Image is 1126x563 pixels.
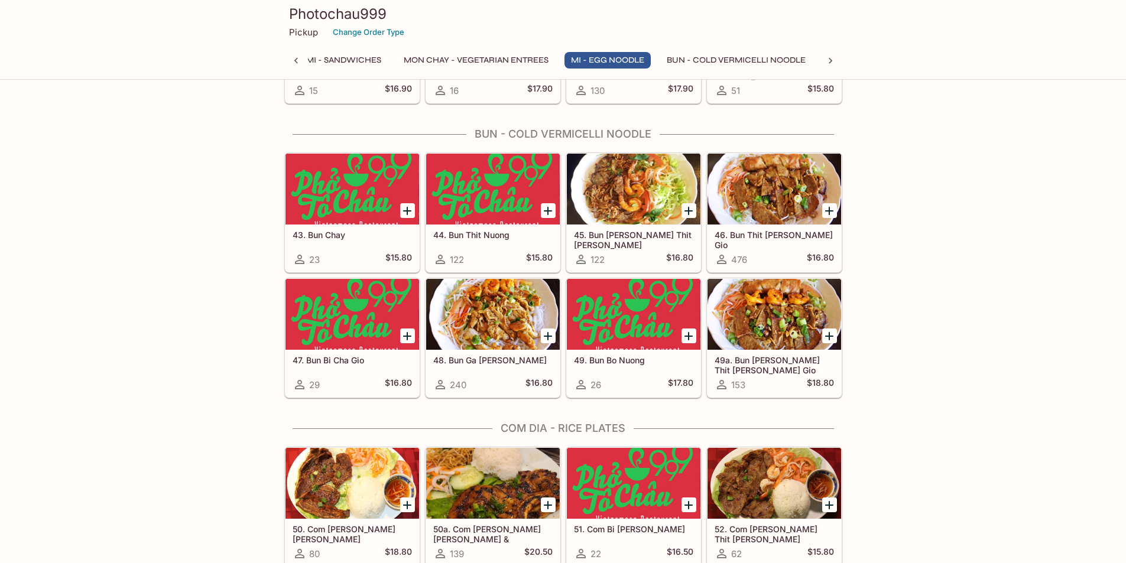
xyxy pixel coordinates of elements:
[433,230,553,240] h5: 44. Bun Thit Nuong
[574,524,693,534] h5: 51. Com Bi [PERSON_NAME]
[526,252,553,266] h5: $15.80
[426,448,560,519] div: 50a. Com Suon Bo Nuong, Tom & Trung Op La
[385,252,412,266] h5: $15.80
[527,83,553,97] h5: $17.90
[566,278,701,398] a: 49. Bun Bo Nuong26$17.80
[293,524,412,544] h5: 50. Com [PERSON_NAME] [PERSON_NAME]
[666,252,693,266] h5: $16.80
[590,379,601,390] span: 26
[567,154,700,224] div: 45. Bun Tom Thit Nuong
[567,448,700,519] div: 51. Com Bi Suon Nuong
[450,85,459,96] span: 16
[284,128,842,141] h4: Bun - Cold Vermicelli Noodle
[327,23,410,41] button: Change Order Type
[433,524,553,544] h5: 50a. Com [PERSON_NAME] [PERSON_NAME] & [PERSON_NAME] Op La
[385,83,412,97] h5: $16.90
[400,328,415,343] button: Add 47. Bun Bi Cha Gio
[309,548,320,559] span: 80
[309,85,318,96] span: 15
[807,252,834,266] h5: $16.80
[450,548,464,559] span: 139
[293,230,412,240] h5: 43. Bun Chay
[450,254,464,265] span: 122
[731,548,742,559] span: 62
[293,355,412,365] h5: 47. Bun Bi Cha Gio
[541,328,556,343] button: Add 48. Bun Ga Tom
[682,203,696,218] button: Add 45. Bun Tom Thit Nuong
[426,153,560,272] a: 44. Bun Thit Nuong122$15.80
[450,379,466,390] span: 240
[822,203,837,218] button: Add 46. Bun Thit Nuong Cha Gio
[590,85,605,96] span: 130
[524,546,553,561] h5: $20.50
[289,27,318,38] p: Pickup
[400,203,415,218] button: Add 43. Bun Chay
[590,254,605,265] span: 122
[822,328,837,343] button: Add 49a. Bun Tom Thit Nuong Cha Gio
[426,279,560,350] div: 48. Bun Ga Tom
[285,279,419,350] div: 47. Bun Bi Cha Gio
[807,83,834,97] h5: $15.80
[667,546,693,561] h5: $16.50
[708,154,841,224] div: 46. Bun Thit Nuong Cha Gio
[385,377,412,392] h5: $16.80
[807,377,834,392] h5: $18.80
[397,52,555,69] button: Mon Chay - Vegetarian Entrees
[707,278,842,398] a: 49a. Bun [PERSON_NAME] Thit [PERSON_NAME] Gio153$18.80
[708,279,841,350] div: 49a. Bun Tom Thit Nuong Cha Gio
[285,153,420,272] a: 43. Bun Chay23$15.80
[541,497,556,512] button: Add 50a. Com Suon Bo Nuong, Tom & Trung Op La
[567,279,700,350] div: 49. Bun Bo Nuong
[289,5,838,23] h3: Photochau999
[284,422,842,435] h4: Com Dia - Rice Plates
[731,379,745,390] span: 153
[426,278,560,398] a: 48. Bun Ga [PERSON_NAME]240$16.80
[668,377,693,392] h5: $17.80
[660,52,812,69] button: Bun - Cold Vermicelli Noodle
[731,254,747,265] span: 476
[285,448,419,519] div: 50. Com Suon Bo Nuong
[285,154,419,224] div: 43. Bun Chay
[400,497,415,512] button: Add 50. Com Suon Bo Nuong
[426,154,560,224] div: 44. Bun Thit Nuong
[590,548,601,559] span: 22
[574,230,693,249] h5: 45. Bun [PERSON_NAME] Thit [PERSON_NAME]
[715,230,834,249] h5: 46. Bun Thit [PERSON_NAME] Gio
[715,524,834,544] h5: 52. Com [PERSON_NAME] Thit [PERSON_NAME]
[574,355,693,365] h5: 49. Bun Bo Nuong
[274,52,388,69] button: Banh Mi - Sandwiches
[285,278,420,398] a: 47. Bun Bi Cha Gio29$16.80
[566,153,701,272] a: 45. Bun [PERSON_NAME] Thit [PERSON_NAME]122$16.80
[668,83,693,97] h5: $17.90
[707,153,842,272] a: 46. Bun Thit [PERSON_NAME] Gio476$16.80
[309,379,320,390] span: 29
[433,355,553,365] h5: 48. Bun Ga [PERSON_NAME]
[525,377,553,392] h5: $16.80
[715,355,834,375] h5: 49a. Bun [PERSON_NAME] Thit [PERSON_NAME] Gio
[309,254,320,265] span: 23
[807,546,834,561] h5: $15.80
[541,203,556,218] button: Add 44. Bun Thit Nuong
[385,546,412,561] h5: $18.80
[822,497,837,512] button: Add 52. Com Tom Thit Nuong
[708,448,841,519] div: 52. Com Tom Thit Nuong
[682,328,696,343] button: Add 49. Bun Bo Nuong
[682,497,696,512] button: Add 51. Com Bi Suon Nuong
[731,85,740,96] span: 51
[564,52,651,69] button: Mi - Egg Noodle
